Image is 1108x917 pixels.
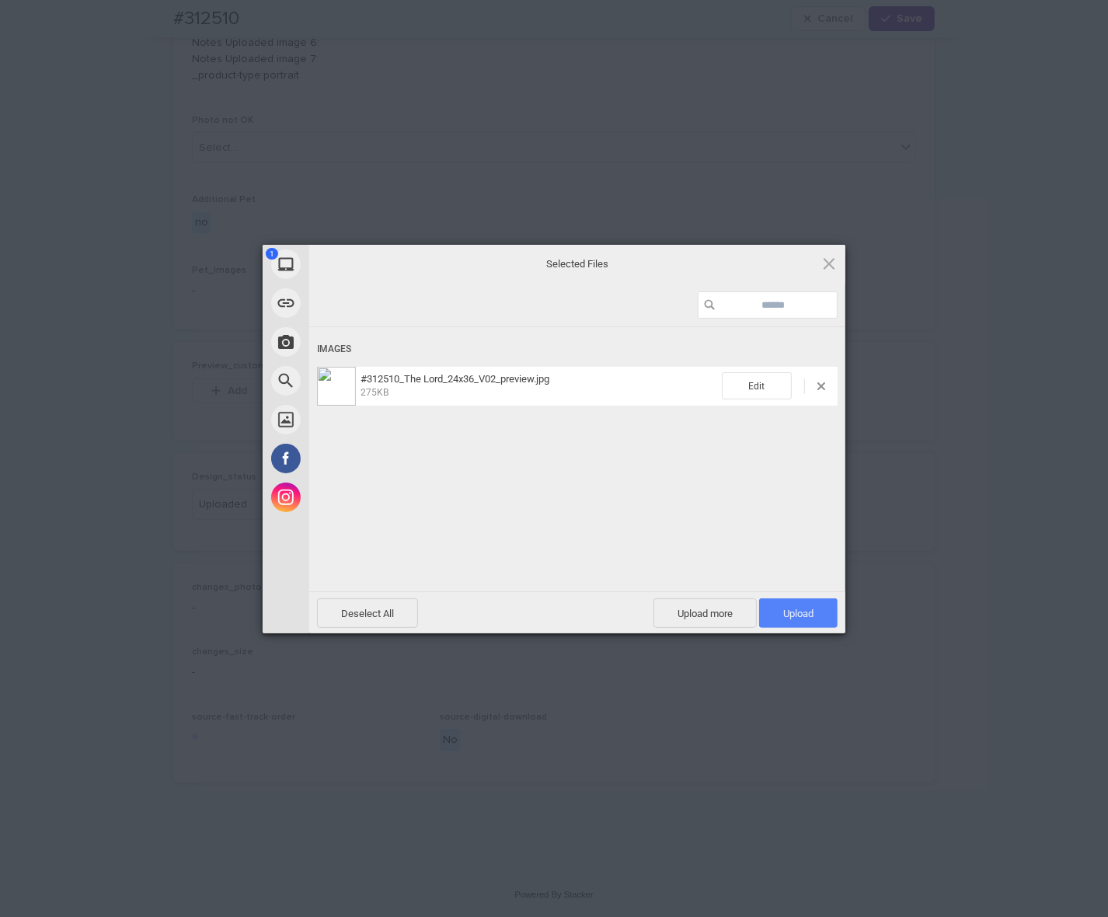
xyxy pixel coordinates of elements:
span: 1 [266,248,278,260]
div: Link (URL) [263,284,449,323]
span: 275KB [361,387,388,398]
div: Take Photo [263,323,449,361]
span: #312510_The Lord_24x36_V02_preview.jpg [361,373,549,385]
div: Facebook [263,439,449,478]
span: Click here or hit ESC to close picker [821,255,838,272]
span: Upload [783,608,814,619]
div: Web Search [263,361,449,400]
div: Instagram [263,478,449,517]
span: Edit [722,372,792,399]
span: Selected Files [422,257,733,271]
div: My Device [263,245,449,284]
span: Upload more [653,598,757,628]
div: Unsplash [263,400,449,439]
span: Deselect All [317,598,418,628]
img: ed002e97-4144-499d-a874-6439974f9006 [317,367,356,406]
div: Images [317,335,838,364]
span: Upload [759,598,838,628]
span: #312510_The Lord_24x36_V02_preview.jpg [356,373,722,399]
